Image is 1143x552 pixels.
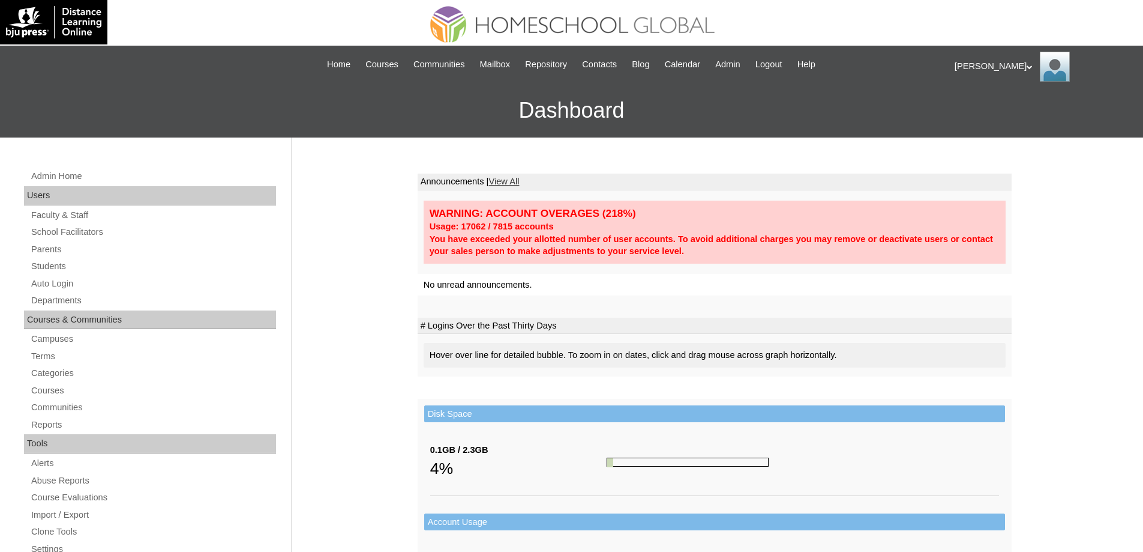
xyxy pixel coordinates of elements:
[430,456,607,481] div: 4%
[321,58,356,71] a: Home
[30,332,276,347] a: Campuses
[24,434,276,453] div: Tools
[955,52,1131,82] div: [PERSON_NAME]
[407,58,471,71] a: Communities
[30,225,276,240] a: School Facilitators
[30,293,276,308] a: Departments
[424,514,1005,531] td: Account Usage
[474,58,517,71] a: Mailbox
[480,58,511,71] span: Mailbox
[418,274,1012,296] td: No unread announcements.
[424,405,1005,423] td: Disk Space
[519,58,573,71] a: Repository
[488,177,519,186] a: View All
[30,508,276,523] a: Import / Export
[413,58,465,71] span: Communities
[755,58,782,71] span: Logout
[30,400,276,415] a: Communities
[30,169,276,184] a: Admin Home
[30,242,276,257] a: Parents
[30,349,276,364] a: Terms
[659,58,706,71] a: Calendar
[30,524,276,539] a: Clone Tools
[576,58,623,71] a: Contacts
[30,259,276,274] a: Students
[525,58,567,71] span: Repository
[30,366,276,381] a: Categories
[30,208,276,223] a: Faculty & Staff
[582,58,617,71] span: Contacts
[359,58,404,71] a: Courses
[30,456,276,471] a: Alerts
[418,318,1012,335] td: # Logins Over the Past Thirty Days
[797,58,815,71] span: Help
[30,490,276,505] a: Course Evaluations
[424,343,1006,368] div: Hover over line for detailed bubble. To zoom in on dates, click and drag mouse across graph horiz...
[791,58,821,71] a: Help
[418,174,1012,190] td: Announcements |
[665,58,700,71] span: Calendar
[709,58,746,71] a: Admin
[6,6,101,38] img: logo-white.png
[6,83,1137,138] h3: Dashboard
[30,473,276,488] a: Abuse Reports
[715,58,740,71] span: Admin
[632,58,649,71] span: Blog
[626,58,655,71] a: Blog
[30,383,276,398] a: Courses
[30,276,276,291] a: Auto Login
[749,58,788,71] a: Logout
[24,311,276,330] div: Courses & Communities
[430,222,554,231] strong: Usage: 17062 / 7815 accounts
[1040,52,1070,82] img: Ariane Ebuen
[327,58,350,71] span: Home
[30,417,276,432] a: Reports
[430,207,1000,220] div: WARNING: ACCOUNT OVERAGES (218%)
[24,186,276,205] div: Users
[430,233,1000,258] div: You have exceeded your allotted number of user accounts. To avoid additional charges you may remo...
[430,444,607,456] div: 0.1GB / 2.3GB
[365,58,398,71] span: Courses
